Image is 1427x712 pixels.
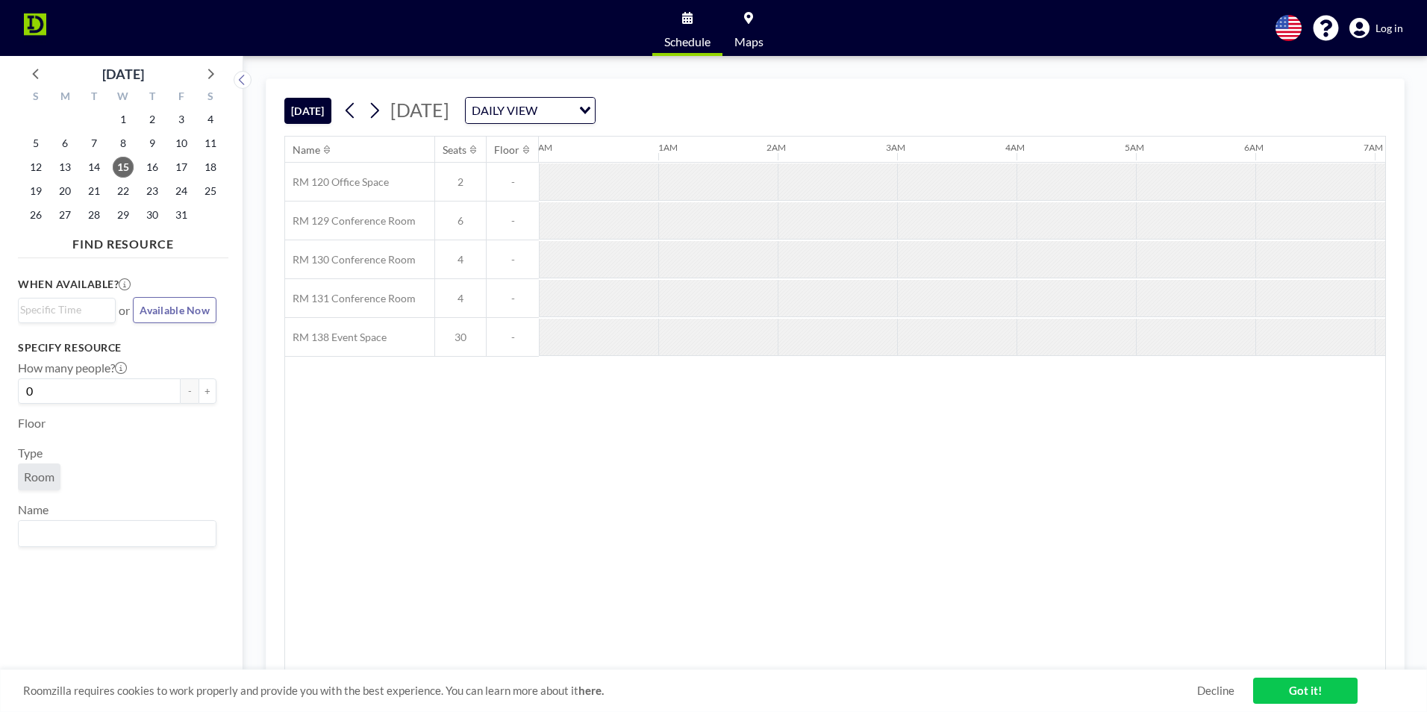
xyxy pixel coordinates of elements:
[494,143,519,157] div: Floor
[196,88,225,107] div: S
[18,341,216,355] h3: Specify resource
[54,181,75,202] span: Monday, October 20, 2025
[200,133,221,154] span: Saturday, October 11, 2025
[171,109,192,130] span: Friday, October 3, 2025
[142,181,163,202] span: Thursday, October 23, 2025
[133,297,216,323] button: Available Now
[54,133,75,154] span: Monday, October 6, 2025
[181,378,199,404] button: -
[886,142,905,153] div: 3AM
[19,521,216,546] div: Search for option
[18,446,43,460] label: Type
[119,303,130,318] span: or
[142,204,163,225] span: Thursday, October 30, 2025
[166,88,196,107] div: F
[80,88,109,107] div: T
[19,299,115,321] div: Search for option
[18,231,228,252] h4: FIND RESOURCE
[284,98,331,124] button: [DATE]
[528,142,552,153] div: 12AM
[542,101,570,120] input: Search for option
[578,684,604,697] a: here.
[435,292,486,305] span: 4
[25,133,46,154] span: Sunday, October 5, 2025
[1197,684,1234,698] a: Decline
[1376,22,1403,35] span: Log in
[171,157,192,178] span: Friday, October 17, 2025
[390,99,449,121] span: [DATE]
[200,109,221,130] span: Saturday, October 4, 2025
[487,175,539,189] span: -
[142,157,163,178] span: Thursday, October 16, 2025
[766,142,786,153] div: 2AM
[1005,142,1025,153] div: 4AM
[142,133,163,154] span: Thursday, October 9, 2025
[102,63,144,84] div: [DATE]
[171,204,192,225] span: Friday, October 31, 2025
[285,175,389,189] span: RM 120 Office Space
[487,292,539,305] span: -
[435,175,486,189] span: 2
[24,13,46,43] img: organization-logo
[24,469,54,484] span: Room
[293,143,320,157] div: Name
[435,331,486,344] span: 30
[1253,678,1358,704] a: Got it!
[487,214,539,228] span: -
[469,101,540,120] span: DAILY VIEW
[487,253,539,266] span: -
[23,684,1197,698] span: Roomzilla requires cookies to work properly and provide you with the best experience. You can lea...
[285,331,387,344] span: RM 138 Event Space
[109,88,138,107] div: W
[20,302,107,318] input: Search for option
[84,204,104,225] span: Tuesday, October 28, 2025
[199,378,216,404] button: +
[734,36,764,48] span: Maps
[84,157,104,178] span: Tuesday, October 14, 2025
[51,88,80,107] div: M
[285,292,416,305] span: RM 131 Conference Room
[664,36,711,48] span: Schedule
[1364,142,1383,153] div: 7AM
[171,133,192,154] span: Friday, October 10, 2025
[54,204,75,225] span: Monday, October 27, 2025
[142,109,163,130] span: Thursday, October 2, 2025
[113,133,134,154] span: Wednesday, October 8, 2025
[113,204,134,225] span: Wednesday, October 29, 2025
[435,253,486,266] span: 4
[1125,142,1144,153] div: 5AM
[113,181,134,202] span: Wednesday, October 22, 2025
[18,416,46,431] label: Floor
[200,181,221,202] span: Saturday, October 25, 2025
[25,204,46,225] span: Sunday, October 26, 2025
[171,181,192,202] span: Friday, October 24, 2025
[200,157,221,178] span: Saturday, October 18, 2025
[137,88,166,107] div: T
[466,98,595,123] div: Search for option
[20,524,207,543] input: Search for option
[22,88,51,107] div: S
[84,181,104,202] span: Tuesday, October 21, 2025
[285,214,416,228] span: RM 129 Conference Room
[1244,142,1264,153] div: 6AM
[435,214,486,228] span: 6
[25,157,46,178] span: Sunday, October 12, 2025
[487,331,539,344] span: -
[1349,18,1403,39] a: Log in
[285,253,416,266] span: RM 130 Conference Room
[140,304,210,316] span: Available Now
[113,157,134,178] span: Wednesday, October 15, 2025
[18,502,49,517] label: Name
[54,157,75,178] span: Monday, October 13, 2025
[18,360,127,375] label: How many people?
[113,109,134,130] span: Wednesday, October 1, 2025
[25,181,46,202] span: Sunday, October 19, 2025
[658,142,678,153] div: 1AM
[443,143,466,157] div: Seats
[84,133,104,154] span: Tuesday, October 7, 2025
